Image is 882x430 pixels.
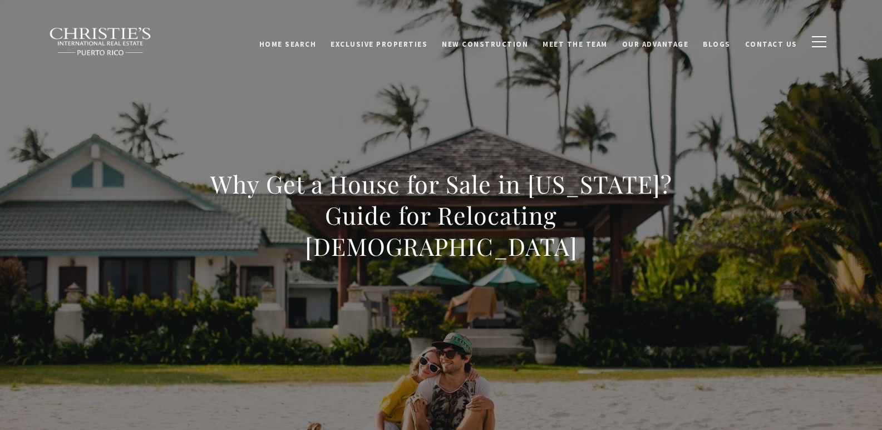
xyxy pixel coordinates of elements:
[615,31,696,52] a: Our Advantage
[323,31,435,52] a: Exclusive Properties
[49,27,152,56] img: Christie's International Real Estate black text logo
[696,31,738,52] a: Blogs
[442,36,528,46] span: New Construction
[196,169,687,262] h1: Why Get a House for Sale in [US_STATE]? Guide for Relocating [DEMOGRAPHIC_DATA]
[252,31,324,52] a: Home Search
[622,36,689,46] span: Our Advantage
[745,36,797,46] span: Contact Us
[703,36,731,46] span: Blogs
[331,36,427,46] span: Exclusive Properties
[535,31,615,52] a: Meet the Team
[435,31,535,52] a: New Construction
